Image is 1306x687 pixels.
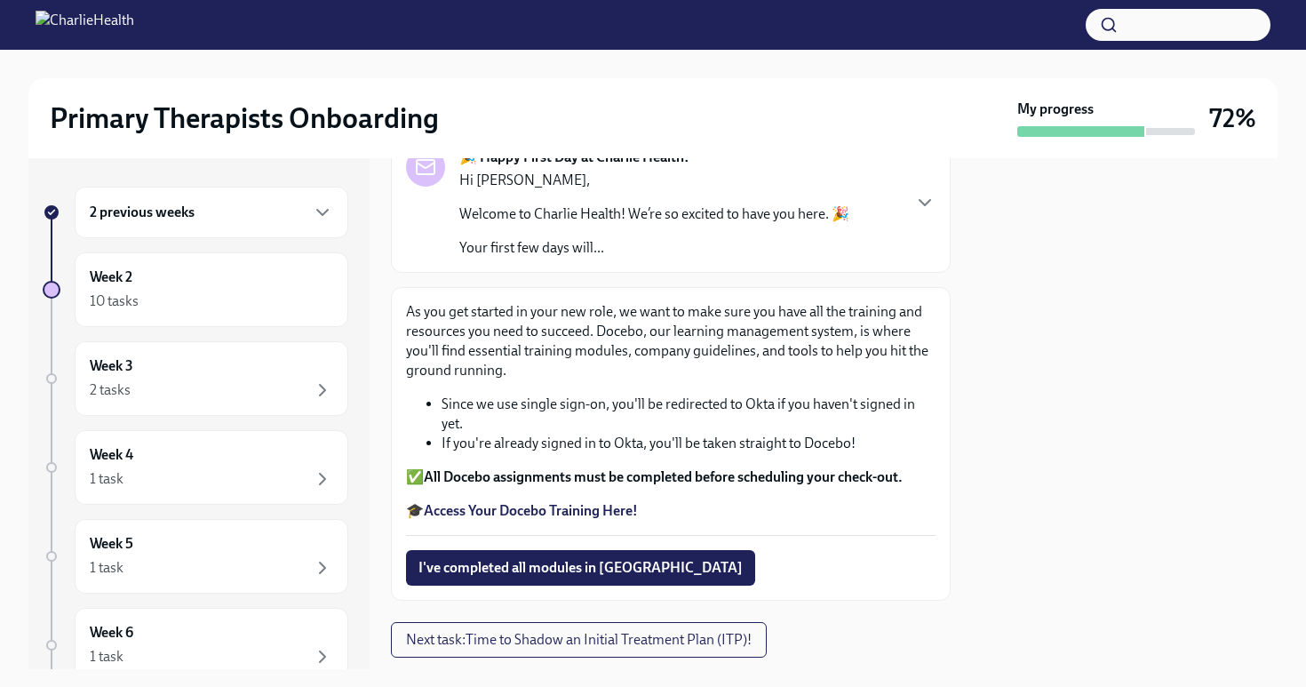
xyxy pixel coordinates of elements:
span: Next task : Time to Shadow an Initial Treatment Plan (ITP)! [406,631,752,649]
li: Since we use single sign-on, you'll be redirected to Okta if you haven't signed in yet. [442,395,936,434]
div: 1 task [90,647,123,667]
div: 1 task [90,558,123,578]
a: Week 51 task [43,519,348,594]
p: Your first few days will... [459,238,849,258]
strong: My progress [1017,100,1094,119]
p: ✅ [406,467,936,487]
p: Hi [PERSON_NAME], [459,171,849,190]
p: 🎓 [406,501,936,521]
div: 2 previous weeks [75,187,348,238]
a: Access Your Docebo Training Here! [424,502,638,519]
h6: 2 previous weeks [90,203,195,222]
a: Week 210 tasks [43,252,348,327]
a: Week 32 tasks [43,341,348,416]
div: 10 tasks [90,292,139,311]
a: Week 41 task [43,430,348,505]
button: Next task:Time to Shadow an Initial Treatment Plan (ITP)! [391,622,767,658]
h6: Week 2 [90,268,132,287]
p: As you get started in your new role, we want to make sure you have all the training and resources... [406,302,936,380]
h6: Week 6 [90,623,133,643]
h3: 72% [1209,102,1256,134]
a: Week 61 task [43,608,348,683]
h6: Week 5 [90,534,133,554]
strong: All Docebo assignments must be completed before scheduling your check-out. [424,468,903,485]
div: 1 task [90,469,123,489]
button: I've completed all modules in [GEOGRAPHIC_DATA] [406,550,755,586]
p: Welcome to Charlie Health! We’re so excited to have you here. 🎉 [459,204,849,224]
img: CharlieHealth [36,11,134,39]
h6: Week 4 [90,445,133,465]
li: If you're already signed in to Okta, you'll be taken straight to Docebo! [442,434,936,453]
div: 2 tasks [90,380,131,400]
h6: Week 3 [90,356,133,376]
h2: Primary Therapists Onboarding [50,100,439,136]
span: I've completed all modules in [GEOGRAPHIC_DATA] [418,559,743,577]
